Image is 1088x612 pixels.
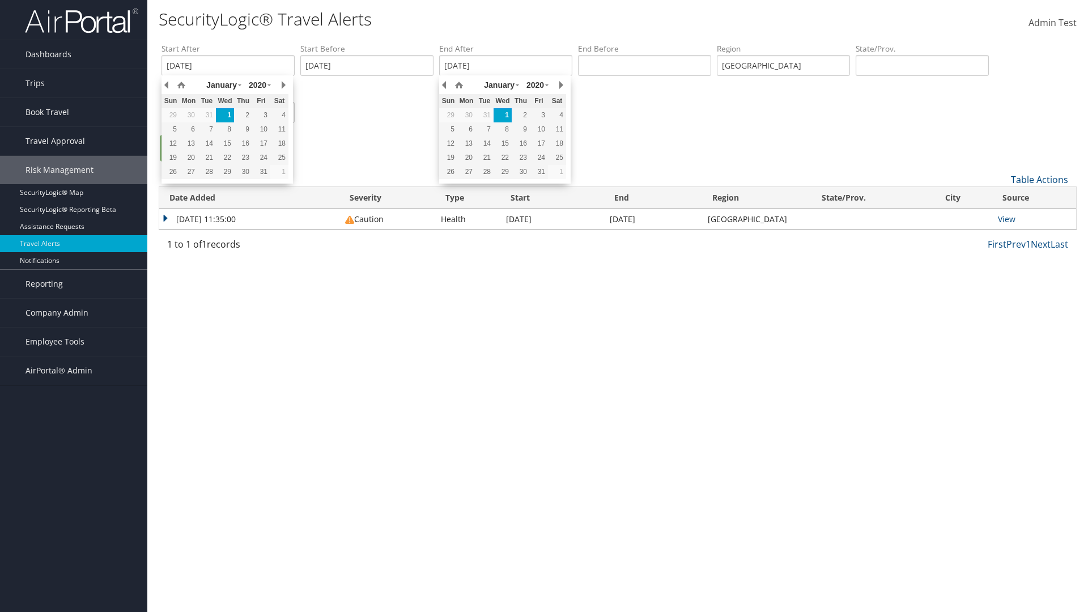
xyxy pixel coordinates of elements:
th: Wed [216,94,234,108]
div: 28 [198,167,216,177]
th: State/Prov.: activate to sort column ascending [811,187,935,209]
div: 17 [530,138,548,148]
td: [DATE] [604,209,702,229]
th: Wed [494,94,512,108]
span: January [484,80,515,90]
label: Start Before [300,43,433,54]
span: Employee Tools [25,328,84,356]
span: Dashboards [25,40,71,69]
th: Sun [439,94,457,108]
div: 6 [457,124,475,134]
a: Admin Test [1028,6,1077,41]
div: 30 [512,167,530,177]
div: 29 [494,167,512,177]
div: 5 [161,124,180,134]
div: 20 [457,152,475,163]
span: Company Admin [25,299,88,327]
th: Type: activate to sort column ascending [435,187,500,209]
div: 27 [457,167,475,177]
span: Book Travel [25,98,69,126]
td: [DATE] [500,209,604,229]
div: 13 [180,138,198,148]
div: 6 [180,124,198,134]
div: 29 [439,110,457,120]
th: Tue [475,94,494,108]
div: 5 [439,124,457,134]
div: 2 [234,110,252,120]
div: 1 to 1 of records [167,237,380,257]
span: Risk Management [25,156,93,184]
div: 19 [161,152,180,163]
div: 16 [234,138,252,148]
div: 8 [494,124,512,134]
th: Fri [530,94,548,108]
div: 29 [161,110,180,120]
a: Last [1051,238,1068,250]
label: State/Prov. [856,43,989,54]
div: 9 [512,124,530,134]
div: 18 [548,138,566,148]
div: 4 [548,110,566,120]
div: 11 [548,124,566,134]
span: Reporting [25,270,63,298]
th: Mon [457,94,475,108]
span: Trips [25,69,45,97]
div: 21 [198,152,216,163]
div: 3 [252,110,270,120]
div: 31 [252,167,270,177]
th: Source: activate to sort column ascending [992,187,1076,209]
a: 1 [1026,238,1031,250]
a: First [988,238,1006,250]
div: 11 [270,124,288,134]
span: 2020 [526,80,544,90]
div: 29 [216,167,234,177]
th: Sat [270,94,288,108]
label: End Before [578,43,711,54]
label: End After [439,43,572,54]
a: Next [1031,238,1051,250]
div: 22 [494,152,512,163]
th: End: activate to sort column ascending [604,187,702,209]
label: Region [717,43,850,54]
div: 24 [530,152,548,163]
td: [DATE] 11:35:00 [159,209,339,229]
div: 20 [180,152,198,163]
div: 31 [198,110,216,120]
div: 21 [475,152,494,163]
th: Start: activate to sort column ascending [500,187,604,209]
div: 15 [216,138,234,148]
th: Severity: activate to sort column ascending [339,187,435,209]
div: 1 [494,110,512,120]
div: 14 [198,138,216,148]
div: 30 [180,110,198,120]
td: Health [435,209,500,229]
div: 2 [512,110,530,120]
div: 14 [475,138,494,148]
div: 10 [252,124,270,134]
div: 30 [234,167,252,177]
div: 28 [475,167,494,177]
div: 12 [439,138,457,148]
div: 18 [270,138,288,148]
th: Sun [161,94,180,108]
div: 7 [475,124,494,134]
div: 25 [270,152,288,163]
div: 3 [530,110,548,120]
div: 13 [457,138,475,148]
div: 26 [161,167,180,177]
div: 7 [198,124,216,134]
span: 2020 [249,80,266,90]
td: Caution [339,209,435,229]
th: Date Added: activate to sort column ascending [159,187,339,209]
th: Mon [180,94,198,108]
div: 15 [494,138,512,148]
a: View [998,214,1015,224]
div: 17 [252,138,270,148]
div: 22 [216,152,234,163]
div: 31 [530,167,548,177]
th: Thu [512,94,530,108]
div: 10 [530,124,548,134]
span: Admin Test [1028,16,1077,29]
a: Prev [1006,238,1026,250]
a: Search [160,135,215,161]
